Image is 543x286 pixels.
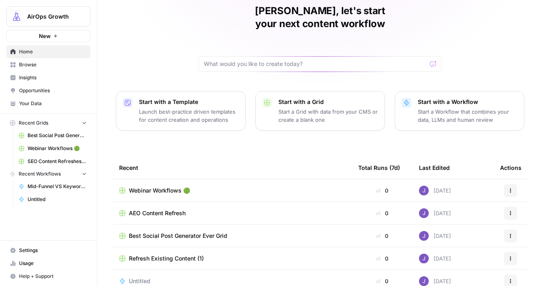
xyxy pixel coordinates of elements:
a: Refresh Existing Content (1) [119,254,345,263]
a: Webinar Workflows 🟢 [119,186,345,195]
span: Webinar Workflows 🟢 [129,186,190,195]
button: Recent Workflows [6,168,90,180]
p: Start a Workflow that combines your data, LLMs and human review [418,108,517,124]
div: 0 [358,254,406,263]
div: 0 [358,186,406,195]
a: Settings [6,244,90,257]
span: AEO Content Refresh [129,209,186,217]
p: Start with a Grid [278,98,378,106]
span: New [39,32,51,40]
span: Usage [19,260,87,267]
a: AEO Content Refresh [119,209,345,217]
p: Launch best-practice driven templates for content creation and operations [139,108,239,124]
div: [DATE] [419,276,451,286]
a: Browse [6,58,90,71]
a: Home [6,45,90,58]
a: Your Data [6,97,90,110]
div: Recent [119,157,345,179]
div: 0 [358,209,406,217]
div: [DATE] [419,208,451,218]
div: Last Edited [419,157,450,179]
div: 0 [358,232,406,240]
img: ubsf4auoma5okdcylokeqxbo075l [419,208,429,218]
div: [DATE] [419,231,451,241]
span: SEO Content Refreshes 🟢 [28,158,87,165]
h1: [PERSON_NAME], let's start your next content workflow [199,4,442,30]
a: Best Social Post Generator Ever Grid [119,232,345,240]
a: Usage [6,257,90,270]
input: What would you like to create today? [204,60,427,68]
span: Browse [19,61,87,68]
div: [DATE] [419,254,451,263]
div: 0 [358,277,406,285]
a: Insights [6,71,90,84]
span: Refresh Existing Content (1) [129,254,204,263]
span: Best Social Post Generator Ever Grid [129,232,227,240]
a: Untitled [15,193,90,206]
button: Recent Grids [6,117,90,129]
p: Start a Grid with data from your CMS or create a blank one [278,108,378,124]
button: Start with a GridStart a Grid with data from your CMS or create a blank one [255,91,385,131]
a: Mid-Funnel VS Keyword Research [15,180,90,193]
div: Actions [500,157,522,179]
img: AirOps Growth Logo [9,9,24,24]
span: Your Data [19,100,87,107]
span: Untitled [28,196,87,203]
div: [DATE] [419,186,451,195]
img: ubsf4auoma5okdcylokeqxbo075l [419,231,429,241]
span: Settings [19,247,87,254]
button: Workspace: AirOps Growth [6,6,90,27]
span: Recent Grids [19,119,48,127]
button: Start with a TemplateLaunch best-practice driven templates for content creation and operations [116,91,246,131]
span: Opportunities [19,87,87,94]
span: Untitled [129,277,150,285]
a: SEO Content Refreshes 🟢 [15,155,90,168]
p: Start with a Workflow [418,98,517,106]
span: Help + Support [19,273,87,280]
span: AirOps Growth [27,13,76,21]
p: Start with a Template [139,98,239,106]
span: Recent Workflows [19,170,61,178]
a: Best Social Post Generator Ever Grid [15,129,90,142]
img: ubsf4auoma5okdcylokeqxbo075l [419,186,429,195]
span: Insights [19,74,87,81]
img: ubsf4auoma5okdcylokeqxbo075l [419,276,429,286]
button: New [6,30,90,42]
span: Webinar Workflows 🟢 [28,145,87,152]
span: Mid-Funnel VS Keyword Research [28,183,87,190]
a: Untitled [119,277,345,285]
span: Home [19,48,87,55]
div: Total Runs (7d) [358,157,400,179]
span: Best Social Post Generator Ever Grid [28,132,87,139]
button: Help + Support [6,270,90,283]
button: Start with a WorkflowStart a Workflow that combines your data, LLMs and human review [395,91,524,131]
a: Webinar Workflows 🟢 [15,142,90,155]
img: ubsf4auoma5okdcylokeqxbo075l [419,254,429,263]
a: Opportunities [6,84,90,97]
